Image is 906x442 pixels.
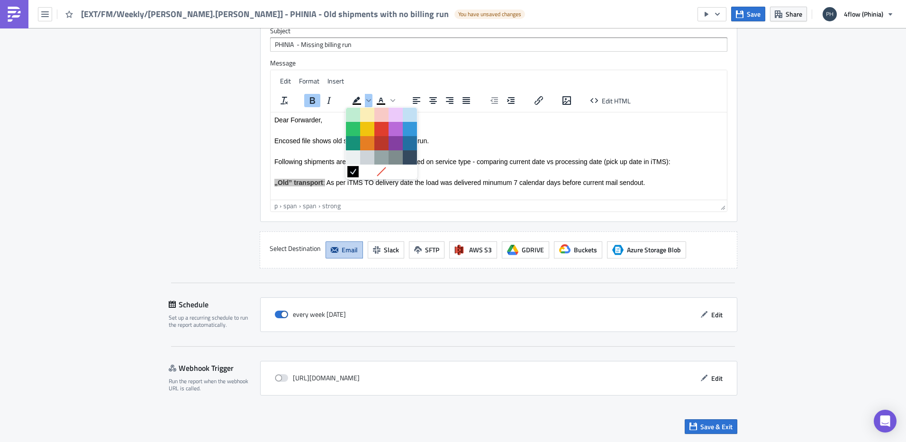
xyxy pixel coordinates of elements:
[374,122,389,136] div: Red
[554,241,602,258] button: Buckets
[346,122,360,136] div: Green
[276,94,292,107] button: Clear formatting
[322,201,341,211] div: strong
[425,94,441,107] button: Align center
[770,7,807,21] button: Share
[389,122,403,136] div: Purple
[318,201,320,211] div: ›
[342,245,358,255] span: Email
[4,66,374,74] span: : As per iTMS TO delivery date the load was delivered minumum 7 calendar days before current mail...
[389,136,403,150] div: Dark Purple
[169,378,254,392] div: Run the report when the webhook URL is called.
[786,9,802,19] span: Share
[299,201,301,211] div: ›
[389,150,403,165] div: Dark Gray
[612,244,624,256] span: Azure Storage Blob
[574,245,597,255] span: Buckets
[303,201,317,211] div: span
[360,122,374,136] div: Yellow
[280,76,291,86] span: Edit
[321,94,337,107] button: Italic
[346,150,360,165] div: Light Gray
[874,410,897,433] div: Open Intercom Messenger
[403,108,417,122] div: Light Blue
[458,10,521,18] span: You have unsaved changes
[696,307,727,322] button: Edit
[389,108,403,122] div: Light Purple
[425,245,439,255] span: SFTP
[458,94,474,107] button: Justify
[403,122,417,136] div: Blue
[4,25,453,32] p: Encosed file shows old shipments with no billing run.
[368,241,404,258] button: Slack
[409,241,444,258] button: SFTP
[349,94,372,107] div: Background color
[4,4,453,11] p: Dear Forwarder,
[4,46,453,53] p: Following shipments are considered as "old" based on service type - comparing current date vs pro...
[522,245,544,255] span: GDRIVE
[4,66,53,74] strong: „Old” transport
[271,112,727,200] iframe: Rich Text Area
[274,201,278,211] div: p
[700,422,733,432] span: Save & Exit
[696,371,727,386] button: Edit
[270,27,727,35] label: Subject
[559,94,575,107] button: Insert/edit image
[280,201,281,211] div: ›
[283,201,297,211] div: span
[817,4,899,25] button: 4flow (Phinia)
[531,94,547,107] button: Insert/edit link
[449,241,497,258] button: AWS S3
[169,297,260,312] div: Schedule
[275,371,360,385] div: [URL][DOMAIN_NAME]
[403,136,417,150] div: Dark Blue
[299,76,319,86] span: Format
[304,94,320,107] button: Bold
[486,94,502,107] button: Decrease indent
[403,150,417,165] div: Navy Blue
[169,314,254,329] div: Set up a recurring schedule to run the report automatically.
[373,94,397,107] div: Text color
[442,94,458,107] button: Align right
[360,150,374,165] div: Medium Gray
[503,94,519,107] button: Increase indent
[360,165,374,179] div: White
[607,241,686,258] button: Azure Storage BlobAzure Storage Blob
[270,59,727,67] label: Message
[822,6,838,22] img: Avatar
[627,245,681,255] span: Azure Storage Blob
[469,245,492,255] span: AWS S3
[711,310,723,320] span: Edit
[169,361,260,375] div: Webhook Trigger
[326,241,363,258] button: Email
[374,136,389,150] div: Dark Red
[374,108,389,122] div: Light Red
[502,241,549,258] button: GDRIVE
[360,108,374,122] div: Light Yellow
[347,166,359,177] div: Black
[275,307,346,322] div: every week [DATE]
[711,373,723,383] span: Edit
[81,9,450,19] span: [EXT/FM/Weekly/[PERSON_NAME].[PERSON_NAME]] - PHINIA - Old shipments with no billing run
[717,200,727,212] div: Resize
[844,9,883,19] span: 4flow (Phinia)
[731,7,765,21] button: Save
[374,150,389,165] div: Gray
[346,108,360,122] div: Light Green
[602,95,631,105] span: Edit HTML
[408,94,425,107] button: Align left
[685,419,737,434] button: Save & Exit
[374,165,389,179] div: Remove color
[587,94,634,107] button: Edit HTML
[747,9,761,19] span: Save
[7,7,22,22] img: PushMetrics
[384,245,399,255] span: Slack
[360,136,374,150] div: Orange
[270,241,321,256] label: Select Destination
[346,136,360,150] div: Dark Turquoise
[327,76,344,86] span: Insert
[4,4,453,168] body: Rich Text Area. Press ALT-0 for help.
